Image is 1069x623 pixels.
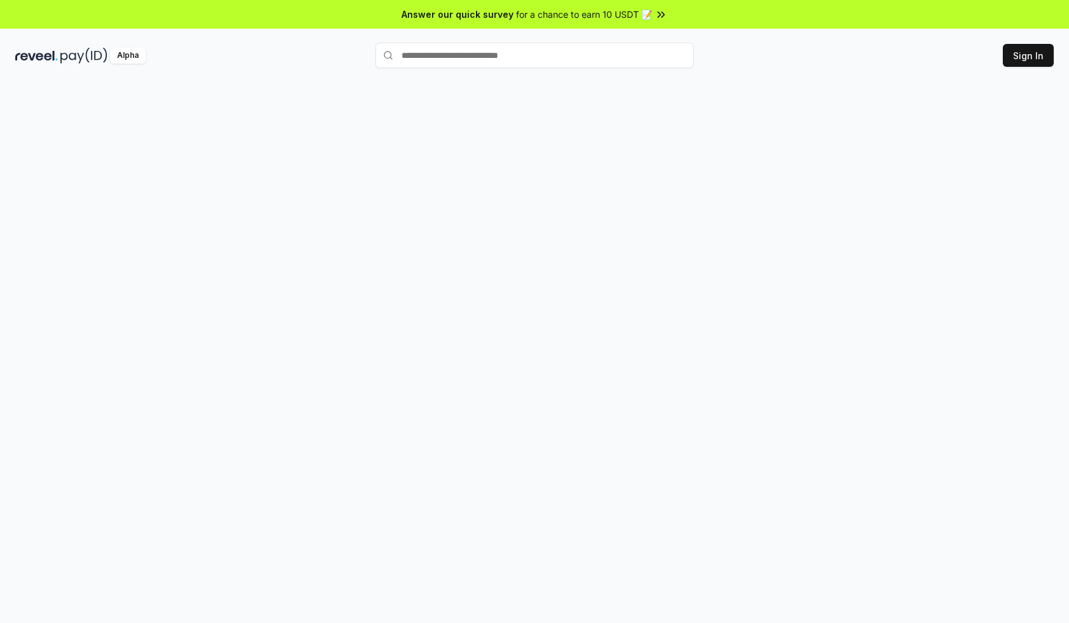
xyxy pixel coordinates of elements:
[1003,44,1054,67] button: Sign In
[402,8,514,21] span: Answer our quick survey
[15,48,58,64] img: reveel_dark
[110,48,146,64] div: Alpha
[516,8,652,21] span: for a chance to earn 10 USDT 📝
[60,48,108,64] img: pay_id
